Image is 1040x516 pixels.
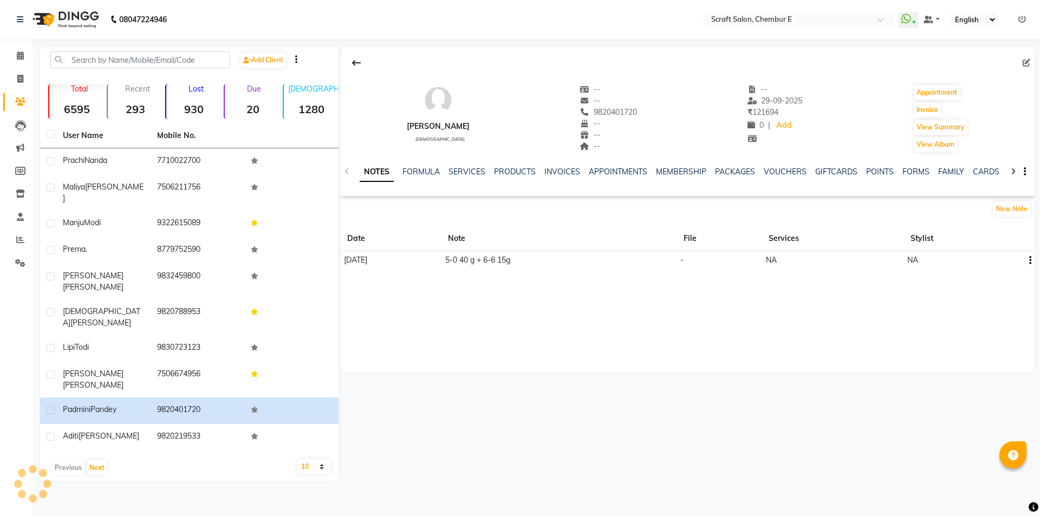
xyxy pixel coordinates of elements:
[63,244,86,254] span: Prema
[166,102,222,116] strong: 930
[240,53,286,68] a: Add Client
[680,255,684,265] span: -
[907,255,918,265] span: NA
[63,404,90,414] span: Padmini
[87,460,107,475] button: Next
[63,182,144,203] span: [PERSON_NAME]
[402,167,440,177] a: FORMULA
[151,397,245,424] td: 9820401720
[762,226,904,251] th: Services
[151,175,245,211] td: 7506211756
[902,167,929,177] a: FORMS
[90,404,116,414] span: Pandey
[422,84,454,116] img: avatar
[63,282,123,292] span: [PERSON_NAME]
[747,107,778,117] span: 121694
[288,84,339,94] p: [DEMOGRAPHIC_DATA]
[56,123,151,148] th: User Name
[448,167,485,177] a: SERVICES
[151,299,245,335] td: 9820788953
[973,167,999,177] a: CARDS
[151,148,245,175] td: 7710022700
[63,431,79,441] span: Aditi
[63,306,140,328] span: [DEMOGRAPHIC_DATA]
[63,380,123,390] span: [PERSON_NAME]
[407,121,470,132] div: [PERSON_NAME]
[747,84,768,94] span: --
[151,335,245,362] td: 9830723123
[747,96,803,106] span: 29-09-2025
[580,107,637,117] span: 9820401720
[580,119,600,128] span: --
[171,84,222,94] p: Lost
[151,424,245,450] td: 9820219533
[63,155,84,165] span: Prachi
[768,120,770,131] span: |
[49,102,105,116] strong: 6595
[151,237,245,264] td: 8779752590
[345,53,368,73] div: Back to Client
[766,255,777,265] span: NA
[415,136,465,142] span: [DEMOGRAPHIC_DATA]
[656,167,706,177] a: MEMBERSHIP
[341,226,442,251] th: Date
[747,120,764,130] span: 0
[914,85,960,100] button: Appointment
[938,167,964,177] a: FAMILY
[151,264,245,299] td: 9832459800
[441,251,677,270] td: 5-0 40 g + 6-6 15g
[86,244,87,254] span: .
[914,137,957,152] button: View Album
[112,84,163,94] p: Recent
[993,201,1030,217] button: New Note
[28,4,102,35] img: logo
[441,226,677,251] th: Note
[75,342,89,352] span: Todi
[764,167,807,177] a: VOUCHERS
[225,102,280,116] strong: 20
[63,369,123,378] span: [PERSON_NAME]
[494,167,536,177] a: PRODUCTS
[589,167,647,177] a: APPOINTMENTS
[904,226,1021,251] th: Stylist
[227,84,280,94] p: Due
[54,84,105,94] p: Total
[866,167,894,177] a: POINTS
[914,120,967,135] button: View Summary
[151,362,245,397] td: 7506674956
[284,102,339,116] strong: 1280
[63,271,123,280] span: [PERSON_NAME]
[63,182,85,192] span: Maliya
[775,118,794,133] a: Add
[151,123,245,148] th: Mobile No.
[119,4,167,35] b: 08047224946
[84,218,101,227] span: Modi
[84,155,107,165] span: Nanda
[715,167,755,177] a: PACKAGES
[544,167,580,177] a: INVOICES
[50,51,230,68] input: Search by Name/Mobile/Email/Code
[815,167,857,177] a: GIFTCARDS
[70,318,131,328] span: [PERSON_NAME]
[108,102,163,116] strong: 293
[344,255,367,265] span: [DATE]
[79,431,139,441] span: [PERSON_NAME]
[747,107,752,117] span: ₹
[677,226,762,251] th: File
[360,162,394,182] a: NOTES
[63,342,75,352] span: Lipi
[151,211,245,237] td: 9322615089
[914,102,941,117] button: Invoice
[580,84,600,94] span: --
[580,130,600,140] span: --
[580,141,600,151] span: --
[580,96,600,106] span: --
[63,218,84,227] span: Manju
